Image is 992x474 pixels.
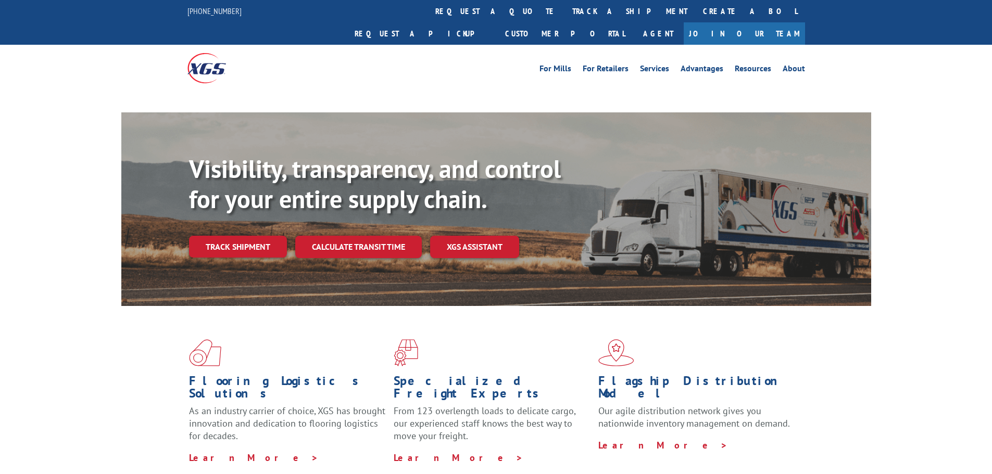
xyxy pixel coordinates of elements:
[394,339,418,366] img: xgs-icon-focused-on-flooring-red
[598,339,634,366] img: xgs-icon-flagship-distribution-model-red
[394,452,523,464] a: Learn More >
[189,452,319,464] a: Learn More >
[783,65,805,76] a: About
[640,65,669,76] a: Services
[394,405,591,451] p: From 123 overlength loads to delicate cargo, our experienced staff knows the best way to move you...
[347,22,497,45] a: Request a pickup
[633,22,684,45] a: Agent
[598,375,795,405] h1: Flagship Distribution Model
[598,405,790,429] span: Our agile distribution network gives you nationwide inventory management on demand.
[189,236,287,258] a: Track shipment
[189,339,221,366] img: xgs-icon-total-supply-chain-intelligence-red
[681,65,723,76] a: Advantages
[735,65,771,76] a: Resources
[394,375,591,405] h1: Specialized Freight Experts
[189,405,385,442] span: As an industry carrier of choice, XGS has brought innovation and dedication to flooring logistics...
[684,22,805,45] a: Join Our Team
[189,375,386,405] h1: Flooring Logistics Solutions
[187,6,242,16] a: [PHONE_NUMBER]
[189,152,561,215] b: Visibility, transparency, and control for your entire supply chain.
[295,236,422,258] a: Calculate transit time
[430,236,519,258] a: XGS ASSISTANT
[598,439,728,451] a: Learn More >
[583,65,629,76] a: For Retailers
[497,22,633,45] a: Customer Portal
[539,65,571,76] a: For Mills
